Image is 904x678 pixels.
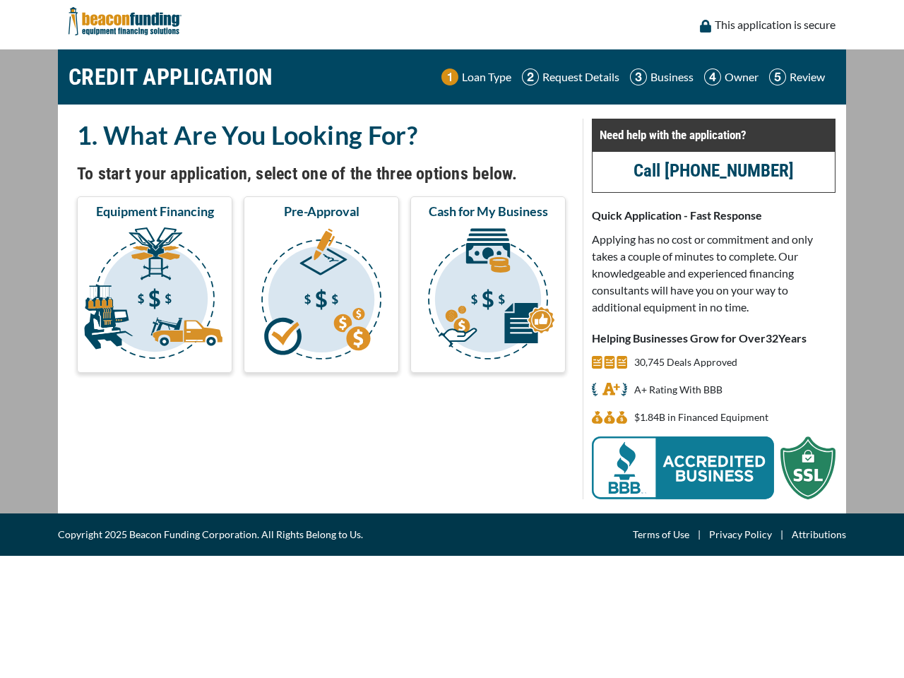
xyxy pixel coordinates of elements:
[630,69,647,85] img: Step 3
[77,119,566,151] h2: 1. What Are You Looking For?
[725,69,759,85] p: Owner
[429,203,548,220] span: Cash for My Business
[689,526,709,543] span: |
[772,526,792,543] span: |
[592,207,835,224] p: Quick Application - Fast Response
[80,225,230,367] img: Equipment Financing
[633,526,689,543] a: Terms of Use
[715,16,835,33] p: This application is secure
[413,225,563,367] img: Cash for My Business
[69,56,273,97] h1: CREDIT APPLICATION
[700,20,711,32] img: lock icon to convery security
[766,331,778,345] span: 32
[462,69,511,85] p: Loan Type
[246,225,396,367] img: Pre-Approval
[58,526,363,543] span: Copyright 2025 Beacon Funding Corporation. All Rights Belong to Us.
[634,409,768,426] p: $1,840,664,292 in Financed Equipment
[792,526,846,543] a: Attributions
[769,69,786,85] img: Step 5
[284,203,359,220] span: Pre-Approval
[77,162,566,186] h4: To start your application, select one of the three options below.
[704,69,721,85] img: Step 4
[790,69,825,85] p: Review
[600,126,828,143] p: Need help with the application?
[96,203,214,220] span: Equipment Financing
[244,196,399,373] button: Pre-Approval
[542,69,619,85] p: Request Details
[441,69,458,85] img: Step 1
[634,381,722,398] p: A+ Rating With BBB
[410,196,566,373] button: Cash for My Business
[634,160,794,181] a: Call [PHONE_NUMBER]
[709,526,772,543] a: Privacy Policy
[592,436,835,499] img: BBB Acredited Business and SSL Protection
[522,69,539,85] img: Step 2
[77,196,232,373] button: Equipment Financing
[634,354,737,371] p: 30,745 Deals Approved
[592,330,835,347] p: Helping Businesses Grow for Over Years
[650,69,694,85] p: Business
[592,231,835,316] p: Applying has no cost or commitment and only takes a couple of minutes to complete. Our knowledgea...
